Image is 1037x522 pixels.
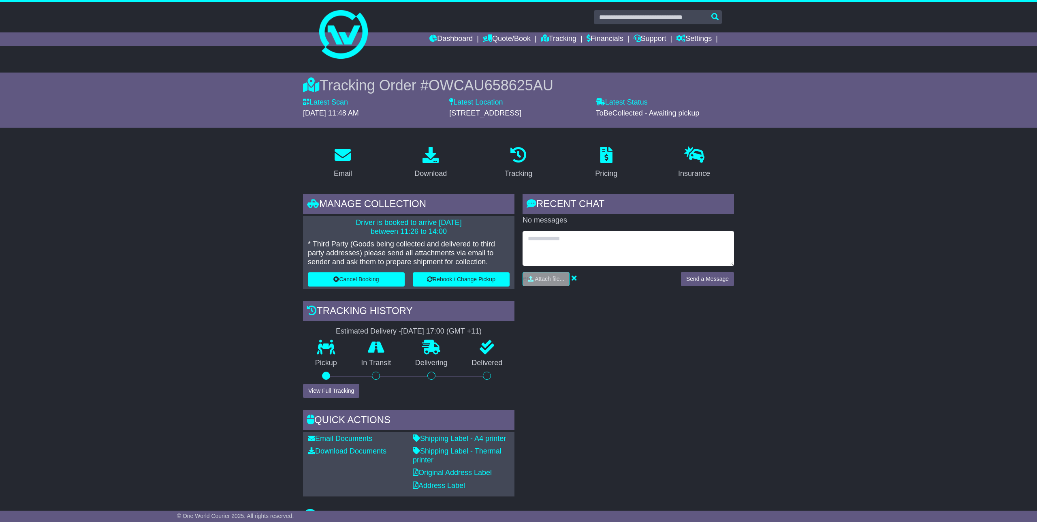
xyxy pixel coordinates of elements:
a: Shipping Label - Thermal printer [413,447,501,464]
a: Quote/Book [483,32,531,46]
a: Dashboard [429,32,473,46]
a: Financials [587,32,623,46]
a: Download Documents [308,447,386,455]
p: Driver is booked to arrive [DATE] between 11:26 to 14:00 [308,218,510,236]
a: Download [409,144,452,182]
a: Pricing [590,144,623,182]
button: Cancel Booking [308,272,405,287]
p: Delivered [460,359,515,368]
button: Send a Message [681,272,734,286]
a: Email Documents [308,434,372,443]
p: No messages [523,216,734,225]
a: Email [329,144,357,182]
div: Manage collection [303,194,514,216]
p: Delivering [403,359,460,368]
a: Address Label [413,481,465,490]
span: © One World Courier 2025. All rights reserved. [177,513,294,519]
a: Insurance [673,144,715,182]
label: Latest Location [449,98,503,107]
p: In Transit [349,359,403,368]
p: * Third Party (Goods being collected and delivered to third party addresses) please send all atta... [308,240,510,266]
div: Estimated Delivery - [303,327,514,336]
div: Tracking [505,168,532,179]
a: Tracking [541,32,576,46]
label: Latest Status [596,98,648,107]
span: OWCAU658625AU [429,77,553,94]
a: Settings [676,32,712,46]
span: [STREET_ADDRESS] [449,109,521,117]
div: Email [334,168,352,179]
div: Tracking Order # [303,77,734,94]
span: ToBeCollected - Awaiting pickup [596,109,700,117]
div: [DATE] 17:00 (GMT +11) [401,327,482,336]
div: Download [414,168,447,179]
div: RECENT CHAT [523,194,734,216]
div: Pricing [595,168,617,179]
span: [DATE] 11:48 AM [303,109,359,117]
div: Insurance [678,168,710,179]
a: Tracking [499,144,538,182]
a: Original Address Label [413,469,492,477]
a: Support [634,32,666,46]
div: Quick Actions [303,410,514,432]
button: View Full Tracking [303,384,359,398]
a: Shipping Label - A4 printer [413,434,506,443]
div: Tracking history [303,301,514,323]
button: Rebook / Change Pickup [413,272,510,287]
label: Latest Scan [303,98,348,107]
p: Pickup [303,359,349,368]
